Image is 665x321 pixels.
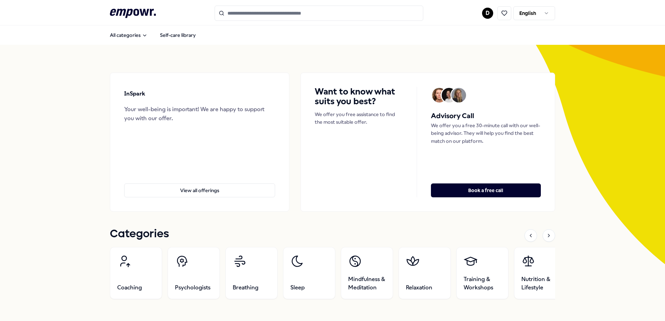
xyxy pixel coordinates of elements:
span: Breathing [233,283,258,292]
span: Coaching [117,283,142,292]
a: Psychologists [168,247,220,299]
span: Psychologists [175,283,210,292]
span: Training & Workshops [464,275,501,292]
span: Nutrition & Lifestyle [521,275,559,292]
span: Relaxation [406,283,432,292]
a: Training & Workshops [456,247,508,299]
img: Avatar [432,88,447,102]
a: Mindfulness & Meditation [341,247,393,299]
span: Sleep [290,283,305,292]
p: We offer you a free 30-minute call with our well-being advisor. They will help you find the best ... [431,122,541,145]
a: Nutrition & Lifestyle [514,247,566,299]
input: Search for products, categories or subcategories [215,6,423,21]
nav: Main [104,28,201,42]
a: View all offerings [124,172,275,197]
a: Coaching [110,247,162,299]
a: Relaxation [399,247,451,299]
div: Your well-being is important! We are happy to support you with our offer. [124,105,275,123]
a: Breathing [225,247,278,299]
button: All categories [104,28,153,42]
h5: Advisory Call [431,110,541,122]
h1: Categories [110,225,169,243]
button: View all offerings [124,183,275,197]
img: Avatar [442,88,456,102]
a: Self-care library [154,28,201,42]
button: D [482,8,493,19]
button: Book a free call [431,183,541,197]
a: Sleep [283,247,335,299]
img: Avatar [451,88,466,102]
p: We offer you free assistance to find the most suitable offer. [315,110,403,126]
p: InSpark [124,89,145,98]
span: Mindfulness & Meditation [348,275,386,292]
h4: Want to know what suits you best? [315,87,403,106]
